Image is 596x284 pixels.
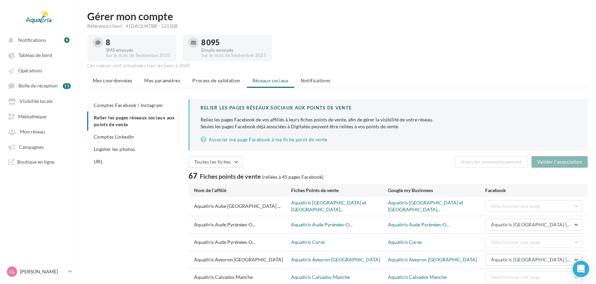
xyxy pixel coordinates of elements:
span: Boîte de réception [19,83,58,89]
div: SMS envoyés [106,48,171,52]
a: Aquatiris Aude Pyrénées-O... [291,222,353,227]
button: Valider l'association [531,156,588,168]
div: Emails envoyés [201,48,266,52]
span: Mes paramètres [144,78,180,83]
a: Aquatiris Corse [388,239,422,245]
button: Toutes les fiches [188,156,242,168]
span: Opérations [18,68,42,73]
span: Médiathèque [18,114,46,119]
button: Associer automatiquement [455,156,527,168]
span: Sélectionner une page [491,274,540,280]
a: Tableau de bord [4,49,75,61]
div: Sur le mois de Septembre 2025 [201,52,266,59]
div: Reliez les pages Facebook de vos affiliés à leurs fiches points de vente, afin de gérer la visibi... [200,116,577,123]
span: Sélectionner une page [491,239,540,245]
div: 55 [63,83,71,89]
div: Référence client : 41DAQUATBR - 531108 [87,23,588,29]
span: Fiches points de vente [200,173,261,180]
p: Seules les pages Facebook déjà associées à Digitaleo peuvent être reliées à vos points de vente [200,116,577,130]
div: Nom de l’affilié [194,187,291,194]
button: Aquatiris [GEOGRAPHIC_DATA] [GEOGRAPHIC_DATA] - [GEOGRAPHIC_DATA] [485,254,582,265]
a: Aquatiris Aude Pyrénées-O... [388,222,449,227]
span: 67 [188,170,197,181]
div: Open Intercom Messenger [573,261,589,277]
div: Relier les pages réseaux sociaux aux points de vente [200,105,577,111]
h1: Gérer mon compte [87,11,588,21]
span: Aquatiris Aude Pyrénées-O... [194,239,255,246]
a: CL [PERSON_NAME] [5,265,73,278]
span: Aquatiris Aude Pyrénées-O... [194,221,255,228]
span: Mes coordonnées [93,78,132,83]
div: Aquatiris Aveyron [GEOGRAPHIC_DATA] [194,256,291,263]
a: Boîte de réception 55 [4,79,75,92]
a: Aquatiris [GEOGRAPHIC_DATA] et [GEOGRAPHIC_DATA]... [388,200,463,212]
a: Boutique en ligne [4,156,75,168]
div: Google my Businness [388,187,485,194]
div: 8 [64,37,69,43]
button: Aquatiris [GEOGRAPHIC_DATA] [GEOGRAPHIC_DATA] [485,219,582,230]
span: Sélectionner une page [491,203,540,209]
a: Aquatiris Aveyron [GEOGRAPHIC_DATA] [388,257,477,262]
div: Sur le mois de Septembre 2025 [106,52,171,59]
span: Process de validation [192,78,240,83]
a: Aquatiris Calvados Manche [388,274,447,280]
a: Aquatiris [GEOGRAPHIC_DATA] et [GEOGRAPHIC_DATA]... [291,200,366,212]
span: Notifications [18,37,46,43]
button: Sélectionner une page [485,236,582,248]
button: Notifications 8 [4,34,72,46]
p: [PERSON_NAME] [20,268,66,275]
div: Fiches Points de vente [291,187,388,194]
a: Associer ma page Facebook à ma fiche point de vente [200,135,577,144]
div: Aquatiris Calvados Manche [194,274,291,281]
span: Visibilité locale [20,98,53,104]
span: Tableau de bord [19,52,52,58]
a: Médiathèque [4,110,75,122]
button: Sélectionner une page [485,271,582,283]
a: Visibilité locale [4,95,75,107]
span: Comptes Facebook / Instagram [94,102,163,108]
a: Mon réseau [4,125,75,138]
span: Logoter les photos [94,146,135,152]
a: Campagnes [4,141,75,153]
span: Campagnes [19,144,44,150]
span: Toutes les fiches [194,159,231,165]
span: Comptes LinkedIn [94,134,134,140]
a: Opérations [4,64,75,76]
span: Mon réseau [20,129,45,135]
span: CL [9,268,15,275]
span: Aquatiris Aube [GEOGRAPHIC_DATA] ... [194,203,280,210]
div: 8 [106,39,171,46]
div: 8 095 [201,39,266,46]
div: Facebook [485,187,582,194]
a: Aquatiris Corse [291,239,325,245]
span: Boutique en ligne [17,158,54,165]
span: Notifications [301,78,331,83]
div: Ces valeurs sont actualisées tous les jours à 8h00 [87,63,588,69]
span: (reliées à 45 pages Facebook) [262,174,323,180]
a: Aquatiris Aveyron [GEOGRAPHIC_DATA] [291,257,380,262]
button: Sélectionner une page [485,200,582,212]
span: URL [94,158,103,164]
a: Aquatiris Calvados Manche [291,274,350,280]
